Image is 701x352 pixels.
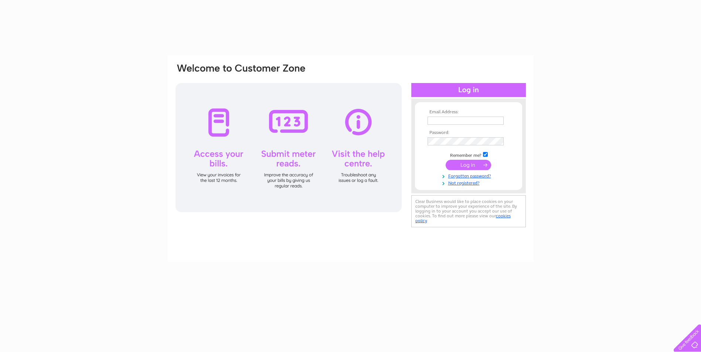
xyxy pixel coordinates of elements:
[426,110,511,115] th: Email Address:
[411,195,526,227] div: Clear Business would like to place cookies on your computer to improve your experience of the sit...
[446,160,491,170] input: Submit
[415,213,511,223] a: cookies policy
[426,151,511,158] td: Remember me?
[428,179,511,186] a: Not registered?
[428,172,511,179] a: Forgotten password?
[426,130,511,135] th: Password:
